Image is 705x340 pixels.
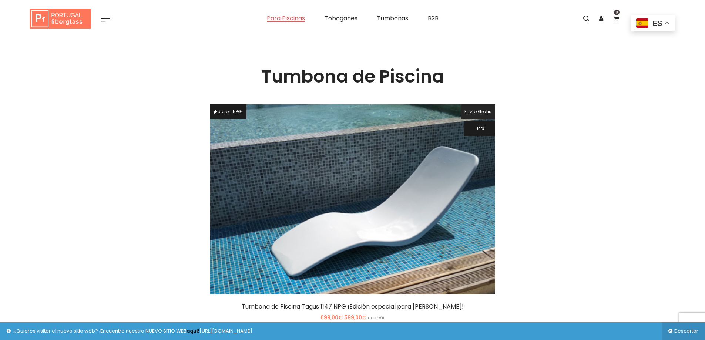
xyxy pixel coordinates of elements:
[261,11,310,26] a: Para Piscinas
[652,19,662,27] span: es
[428,14,439,23] span: B2B
[422,11,444,26] a: B2B
[338,314,343,321] span: €
[319,11,363,26] a: Toboganes
[187,327,199,334] a: aquí!
[662,322,705,340] a: Descartar
[210,104,495,294] a: Envío Gratis¡Edición NPG!14%
[30,9,91,29] img: Portugal fiberglass ES
[362,314,366,321] span: €
[368,315,385,321] small: con IVA
[325,14,357,23] span: Toboganes
[267,14,305,23] span: Para Piscinas
[372,11,414,26] a: Tumbonas
[608,11,623,26] a: 0
[320,314,343,321] bdi: 699,00
[377,14,408,23] span: Tumbonas
[636,18,648,28] img: es
[614,10,620,15] span: 0
[210,66,495,89] h1: Tumbona de Piscina
[344,314,366,321] bdi: 599,00
[242,302,464,311] a: Tumbona de Piscina Tagus 1147 NPG ¡Edición especial para [PERSON_NAME]!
